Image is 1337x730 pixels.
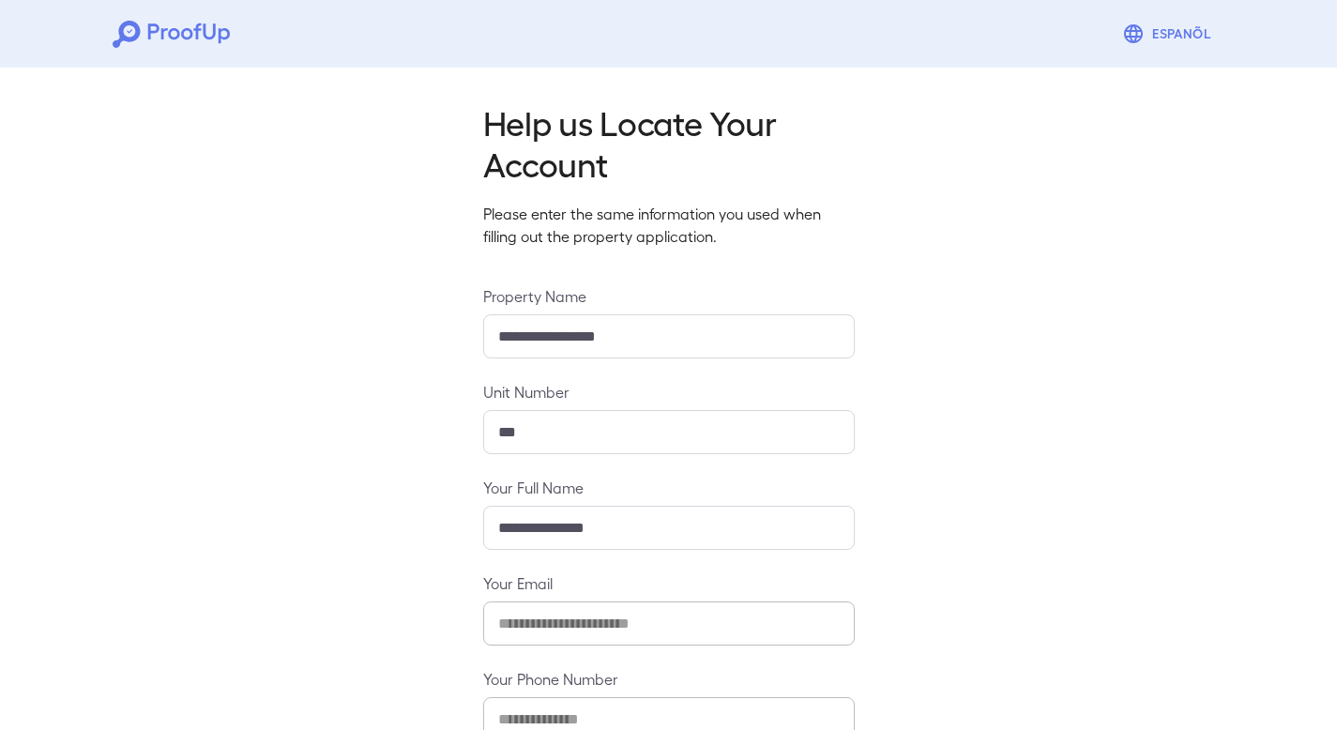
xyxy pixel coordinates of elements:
label: Your Full Name [483,477,855,498]
label: Your Email [483,572,855,594]
h2: Help us Locate Your Account [483,101,855,184]
p: Please enter the same information you used when filling out the property application. [483,203,855,248]
label: Your Phone Number [483,668,855,690]
button: Espanõl [1115,15,1224,53]
label: Property Name [483,285,855,307]
label: Unit Number [483,381,855,403]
